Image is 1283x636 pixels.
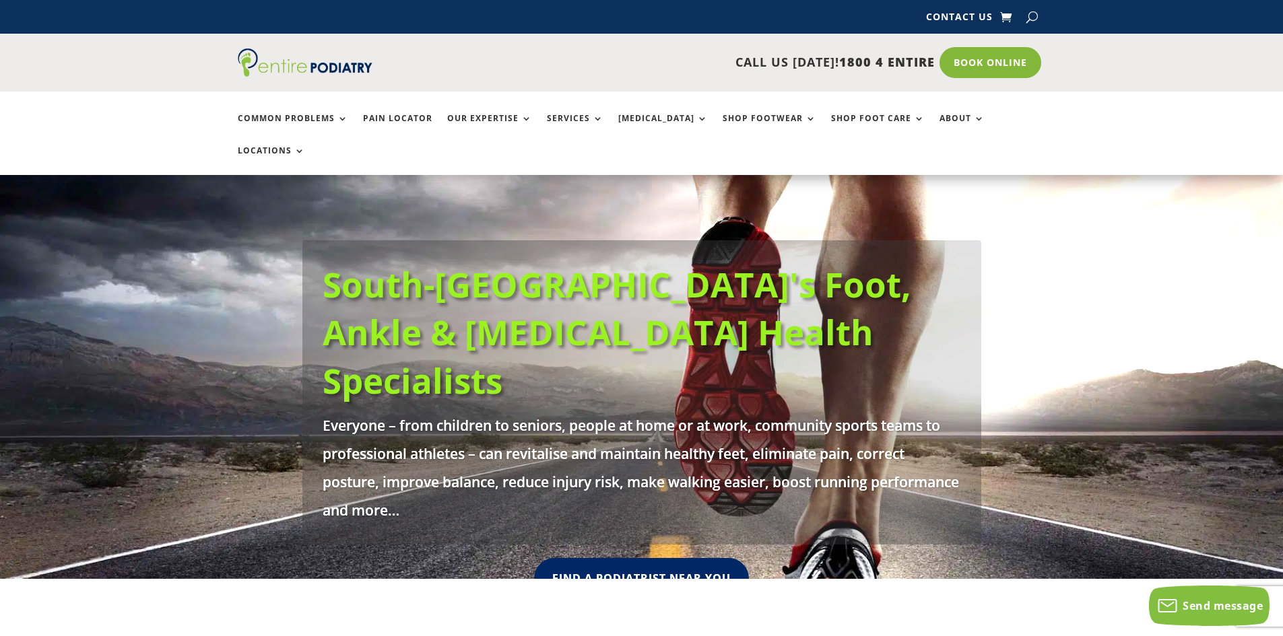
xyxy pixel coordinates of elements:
[831,114,925,143] a: Shop Foot Care
[238,146,305,175] a: Locations
[940,47,1041,78] a: Book Online
[238,114,348,143] a: Common Problems
[363,114,432,143] a: Pain Locator
[926,12,993,27] a: Contact Us
[547,114,603,143] a: Services
[839,54,935,70] span: 1800 4 ENTIRE
[940,114,985,143] a: About
[424,54,935,71] p: CALL US [DATE]!
[1149,586,1270,626] button: Send message
[238,48,372,77] img: logo (1)
[447,114,532,143] a: Our Expertise
[534,558,749,599] a: Find A Podiatrist Near You
[1183,598,1263,613] span: Send message
[618,114,708,143] a: [MEDICAL_DATA]
[723,114,816,143] a: Shop Footwear
[238,66,372,79] a: Entire Podiatry
[323,260,911,404] a: South-[GEOGRAPHIC_DATA]'s Foot, Ankle & [MEDICAL_DATA] Health Specialists
[323,411,961,524] p: Everyone – from children to seniors, people at home or at work, community sports teams to profess...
